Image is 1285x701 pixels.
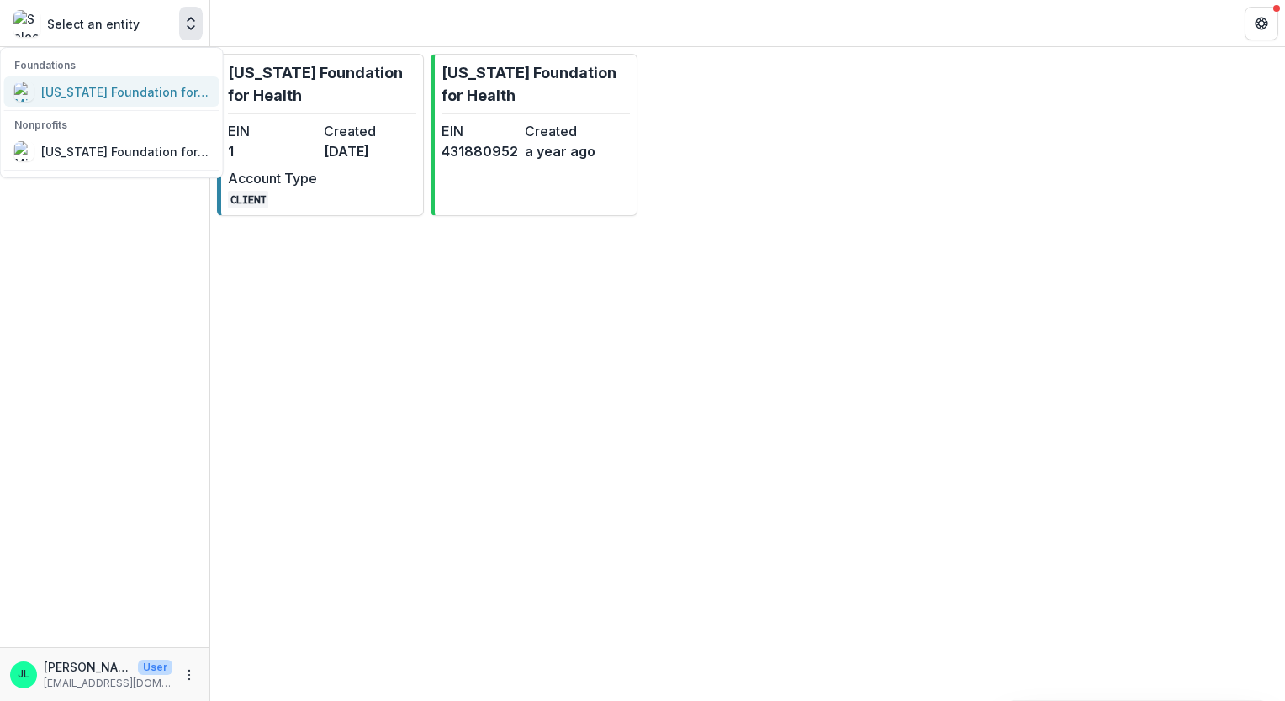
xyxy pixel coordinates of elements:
[44,658,131,676] p: [PERSON_NAME]
[442,61,630,107] p: [US_STATE] Foundation for Health
[179,7,203,40] button: Open entity switcher
[525,141,601,161] dd: a year ago
[1245,7,1278,40] button: Get Help
[217,54,424,216] a: [US_STATE] Foundation for HealthEIN1Created[DATE]Account TypeCLIENT
[228,168,317,188] dt: Account Type
[228,191,268,208] code: CLIENT
[13,10,40,37] img: Select an entity
[179,665,199,685] button: More
[228,61,416,107] p: [US_STATE] Foundation for Health
[431,54,637,216] a: [US_STATE] Foundation for HealthEIN431880952Createda year ago
[442,121,518,141] dt: EIN
[18,669,29,680] div: Jessi LaRose
[324,121,413,141] dt: Created
[525,121,601,141] dt: Created
[228,141,317,161] dd: 1
[44,676,172,691] p: [EMAIL_ADDRESS][DOMAIN_NAME]
[324,141,413,161] dd: [DATE]
[47,15,140,33] p: Select an entity
[442,141,518,161] dd: 431880952
[228,121,317,141] dt: EIN
[138,660,172,675] p: User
